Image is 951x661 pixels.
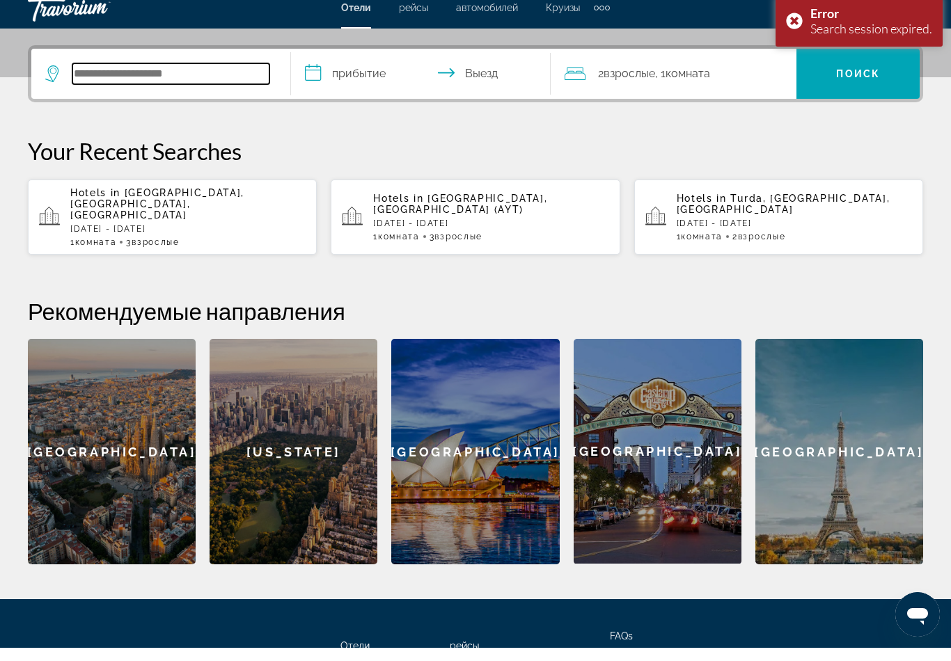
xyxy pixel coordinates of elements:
a: Travorium [28,3,167,39]
button: Travelers: 2 adults, 0 children [551,62,796,112]
button: Extra navigation items [594,10,610,32]
a: Круизы [546,15,580,26]
a: автомобилей [456,15,518,26]
a: New York[US_STATE] [210,352,377,578]
span: 2 [598,77,655,97]
span: [GEOGRAPHIC_DATA], [GEOGRAPHIC_DATA] (AYT) [373,206,547,228]
a: Barcelona[GEOGRAPHIC_DATA] [28,352,196,578]
span: Комната [666,80,710,93]
div: Error [810,19,932,34]
span: 3 [126,250,179,260]
span: Комната [378,245,420,255]
div: [GEOGRAPHIC_DATA] [574,352,741,577]
a: рейсы [399,15,428,26]
div: Search widget [31,62,920,112]
button: Select check in and out date [291,62,551,112]
p: Your Recent Searches [28,150,923,178]
div: [GEOGRAPHIC_DATA] [28,352,196,578]
button: Hotels in [GEOGRAPHIC_DATA], [GEOGRAPHIC_DATA] (AYT)[DATE] - [DATE]1Комната3Взрослые [331,192,620,269]
span: Поиск [836,81,880,93]
span: 1 [677,245,723,255]
span: Turda, [GEOGRAPHIC_DATA], [GEOGRAPHIC_DATA] [677,206,890,228]
input: Search hotel destination [72,77,269,97]
a: Sydney[GEOGRAPHIC_DATA] [391,352,559,578]
span: Взрослые [132,250,179,260]
span: Hotels in [70,200,120,212]
span: Hotels in [373,206,423,217]
span: Hotels in [677,206,727,217]
span: 1 [70,250,116,260]
a: FAQs [610,644,633,655]
a: Paris[GEOGRAPHIC_DATA] [755,352,923,578]
button: Hotels in Turda, [GEOGRAPHIC_DATA], [GEOGRAPHIC_DATA][DATE] - [DATE]1Комната2Взрослые [634,192,923,269]
button: Hotels in [GEOGRAPHIC_DATA], [GEOGRAPHIC_DATA], [GEOGRAPHIC_DATA][DATE] - [DATE]1Комната3Взрослые [28,192,317,269]
button: User Menu [887,6,923,35]
div: Search session expired. [810,34,932,49]
span: , 1 [655,77,710,97]
a: San Diego[GEOGRAPHIC_DATA] [574,352,741,578]
span: 3 [430,245,482,255]
div: [GEOGRAPHIC_DATA] [391,352,559,578]
h2: Рекомендуемые направления [28,310,923,338]
iframe: Кнопка запуска окна обмена сообщениями [895,605,940,650]
span: 1 [373,245,419,255]
span: Взрослые [434,245,482,255]
span: Комната [75,250,117,260]
span: Комната [681,245,723,255]
div: [GEOGRAPHIC_DATA] [755,352,923,578]
a: Отели [341,15,371,26]
div: [US_STATE] [210,352,377,578]
span: Взрослые [604,80,655,93]
p: [DATE] - [DATE] [677,232,912,241]
p: [DATE] - [DATE] [70,237,306,247]
span: Взрослые [738,245,785,255]
span: [GEOGRAPHIC_DATA], [GEOGRAPHIC_DATA], [GEOGRAPHIC_DATA] [70,200,244,234]
button: Search [796,62,920,112]
p: [DATE] - [DATE] [373,232,608,241]
span: 2 [732,245,785,255]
